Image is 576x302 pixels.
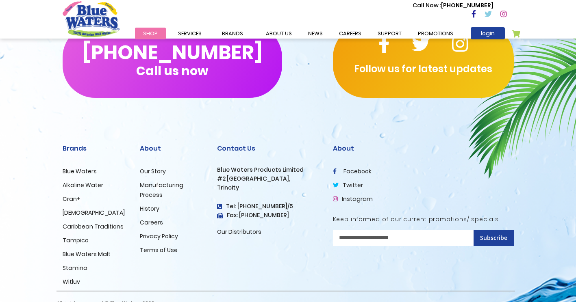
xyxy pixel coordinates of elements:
[331,28,370,39] a: careers
[63,264,87,272] a: Stamina
[63,167,97,175] a: Blue Waters
[410,28,461,39] a: Promotions
[140,232,178,240] a: Privacy Policy
[63,222,124,231] a: Caribbean Traditions
[63,236,89,244] a: Tampico
[217,212,321,219] h3: Fax: [PHONE_NUMBER]
[413,1,493,10] p: [PHONE_NUMBER]
[217,203,321,210] h4: Tel: [PHONE_NUMBER]/5
[217,145,321,152] h2: Contact Us
[217,228,261,236] a: Our Distributors
[140,181,183,199] a: Manufacturing Process
[178,30,202,37] span: Services
[413,1,441,9] span: Call Now :
[333,145,514,152] h2: About
[140,205,159,213] a: History
[333,62,514,76] p: Follow us for latest updates
[140,145,205,152] h2: About
[333,167,372,175] a: facebook
[63,278,80,286] a: Witluv
[140,167,166,175] a: Our Story
[63,209,125,217] a: [DEMOGRAPHIC_DATA]
[217,166,321,173] h3: Blue Waters Products Limited
[217,184,321,191] h3: Trincity
[63,181,103,189] a: Alkaline Water
[140,218,163,226] a: Careers
[63,195,80,203] a: Cran+
[63,25,282,98] button: [PHONE_NUMBER]Call us now
[63,250,111,258] a: Blue Waters Malt
[370,28,410,39] a: support
[471,27,505,39] a: login
[136,69,208,73] span: Call us now
[300,28,331,39] a: News
[258,28,300,39] a: about us
[140,246,178,254] a: Terms of Use
[333,181,363,189] a: twitter
[222,30,243,37] span: Brands
[143,30,158,37] span: Shop
[63,145,128,152] h2: Brands
[474,230,514,246] button: Subscribe
[63,1,120,37] a: store logo
[217,175,321,182] h3: #2 [GEOGRAPHIC_DATA],
[480,234,507,242] span: Subscribe
[333,195,373,203] a: Instagram
[333,216,514,223] h5: Keep informed of our current promotions/ specials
